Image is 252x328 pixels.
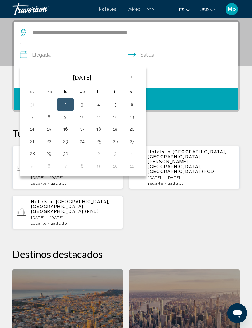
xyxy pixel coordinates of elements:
[27,137,37,146] button: Day 21
[127,137,137,146] button: Day 27
[31,176,118,180] p: [DATE] - [DATE]
[44,137,54,146] button: Day 22
[33,221,47,226] span: Cuarto
[110,162,120,170] button: Day 10
[127,100,137,109] button: Day 6
[179,7,184,12] span: es
[51,221,67,226] span: 2
[61,149,70,158] button: Day 30
[61,113,70,121] button: Day 9
[61,162,70,170] button: Day 7
[14,66,238,88] button: Travelers: 2 adults, 0 children
[94,149,104,158] button: Day 2
[110,125,120,133] button: Day 19
[168,181,184,186] span: 2
[77,149,87,158] button: Day 1
[14,22,238,110] div: Search widget
[148,149,226,174] span: [GEOGRAPHIC_DATA], [GEOGRAPHIC_DATA][PERSON_NAME], [GEOGRAPHIC_DATA], [GEOGRAPHIC_DATA] (PGD)
[77,137,87,146] button: Day 24
[44,125,54,133] button: Day 15
[94,125,104,133] button: Day 18
[31,181,47,186] span: 1
[41,70,124,85] th: [DATE]
[148,176,235,180] p: [DATE] - [DATE]
[44,149,54,158] button: Day 29
[129,146,240,189] button: Hotels in [GEOGRAPHIC_DATA], [GEOGRAPHIC_DATA][PERSON_NAME], [GEOGRAPHIC_DATA], [GEOGRAPHIC_DATA]...
[94,137,104,146] button: Day 25
[77,113,87,121] button: Day 10
[44,113,54,121] button: Day 8
[147,4,154,14] button: Extra navigation items
[31,221,47,226] span: 1
[61,100,70,109] button: Day 2
[61,125,70,133] button: Day 16
[12,248,240,260] h2: Destinos destacados
[53,221,67,226] span: Adulto
[199,5,215,14] button: Change currency
[110,100,120,109] button: Day 5
[124,70,140,84] button: Next month
[31,215,118,220] p: [DATE] - [DATE]
[14,88,238,110] button: Buscar
[27,162,37,170] button: Day 5
[27,149,37,158] button: Day 28
[31,199,54,204] span: Hotels in
[228,6,236,12] span: Mp
[77,162,87,170] button: Day 8
[31,199,110,214] span: [GEOGRAPHIC_DATA], [GEOGRAPHIC_DATA], [GEOGRAPHIC_DATA] (PND)
[128,7,140,12] a: Aéreo
[51,181,67,186] span: 4
[148,181,163,186] span: 1
[77,100,87,109] button: Day 3
[27,100,37,109] button: Day 31
[110,113,120,121] button: Day 12
[94,162,104,170] button: Day 9
[12,127,240,140] p: Tus búsquedas recientes
[94,113,104,121] button: Day 11
[27,113,37,121] button: Day 7
[27,125,37,133] button: Day 14
[170,181,184,186] span: Adulto
[12,146,123,189] button: Hotels in [GEOGRAPHIC_DATA], [GEOGRAPHIC_DATA][PERSON_NAME], [GEOGRAPHIC_DATA], [GEOGRAPHIC_DATA]...
[44,162,54,170] button: Day 6
[20,44,232,66] button: Check in and out dates
[94,100,104,109] button: Day 4
[148,149,171,154] span: Hotels in
[77,125,87,133] button: Day 17
[110,137,120,146] button: Day 26
[61,137,70,146] button: Day 23
[199,7,209,12] span: USD
[53,181,67,186] span: Adulto
[33,181,47,186] span: Cuarto
[12,196,123,229] button: Hotels in [GEOGRAPHIC_DATA], [GEOGRAPHIC_DATA], [GEOGRAPHIC_DATA] (PND)[DATE] - [DATE]1Cuarto2Adulto
[44,100,54,109] button: Day 1
[12,3,93,15] a: Travorium
[150,181,163,186] span: Cuarto
[127,113,137,121] button: Day 13
[99,7,116,12] a: Hoteles
[110,149,120,158] button: Day 3
[179,5,190,14] button: Change language
[227,303,247,323] iframe: Botón para iniciar la ventana de mensajería
[224,3,240,16] button: User Menu
[127,125,137,133] button: Day 20
[127,149,137,158] button: Day 4
[127,162,137,170] button: Day 11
